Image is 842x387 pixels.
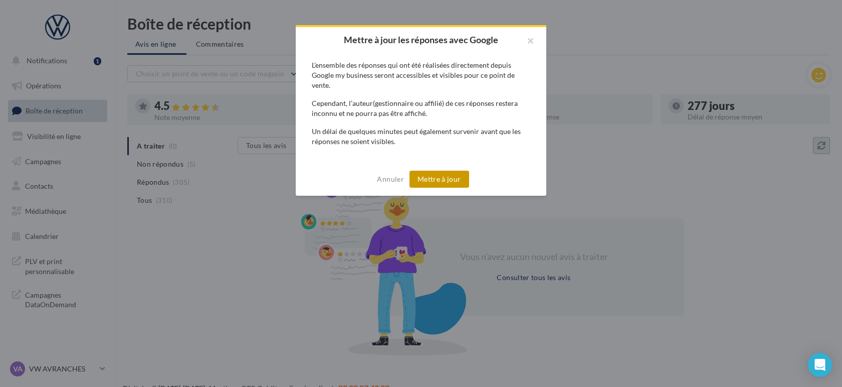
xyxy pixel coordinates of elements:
span: L’ensemble des réponses qui ont été réalisées directement depuis Google my business seront access... [312,61,515,89]
div: Open Intercom Messenger [808,353,832,377]
div: Un délai de quelques minutes peut également survenir avant que les réponses ne soient visibles. [312,126,530,147]
div: Cependant, l’auteur(gestionnaire ou affilié) de ces réponses restera inconnu et ne pourra pas êtr... [312,98,530,118]
button: Annuler [373,173,407,185]
h2: Mettre à jour les réponses avec Google [312,35,530,44]
button: Mettre à jour [409,171,469,188]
